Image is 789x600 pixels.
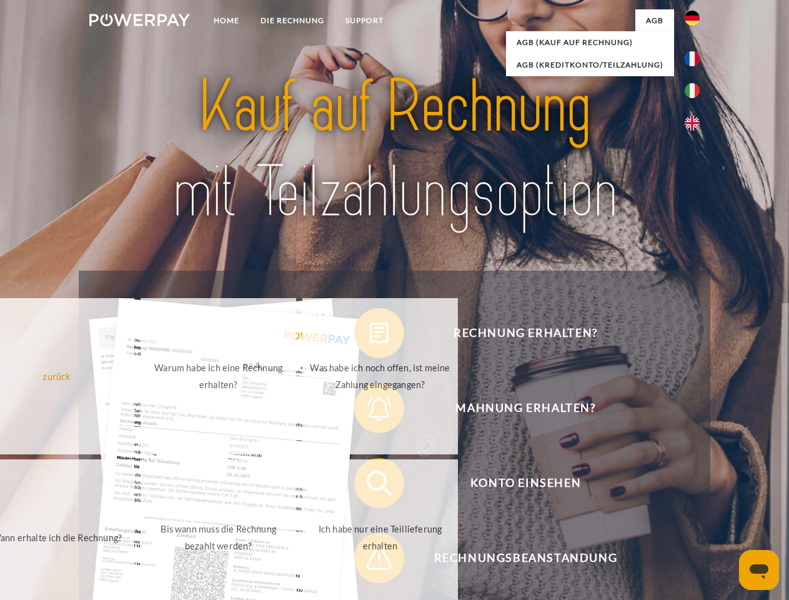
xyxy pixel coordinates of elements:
a: AGB (Kauf auf Rechnung) [506,31,674,54]
div: Ich habe nur eine Teillieferung erhalten [310,521,450,554]
iframe: Schaltfläche zum Öffnen des Messaging-Fensters [739,550,779,590]
div: Warum habe ich eine Rechnung erhalten? [148,359,289,393]
span: Konto einsehen [372,458,678,508]
img: en [685,116,700,131]
img: title-powerpay_de.svg [119,60,670,239]
a: DIE RECHNUNG [250,9,335,32]
div: Bis wann muss die Rechnung bezahlt werden? [148,521,289,554]
a: Home [203,9,250,32]
button: Konto einsehen [354,458,679,508]
button: Rechnung erhalten? [354,308,679,358]
a: SUPPORT [335,9,394,32]
img: fr [685,51,700,66]
button: Rechnungsbeanstandung [354,533,679,583]
img: it [685,83,700,98]
div: Was habe ich noch offen, ist meine Zahlung eingegangen? [310,359,450,393]
span: Mahnung erhalten? [372,383,678,433]
span: Rechnungsbeanstandung [372,533,678,583]
img: logo-powerpay-white.svg [89,14,190,26]
span: Rechnung erhalten? [372,308,678,358]
a: AGB (Kreditkonto/Teilzahlung) [506,54,674,76]
a: agb [635,9,674,32]
img: de [685,11,700,26]
a: Was habe ich noch offen, ist meine Zahlung eingegangen? [302,298,458,454]
button: Mahnung erhalten? [354,383,679,433]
